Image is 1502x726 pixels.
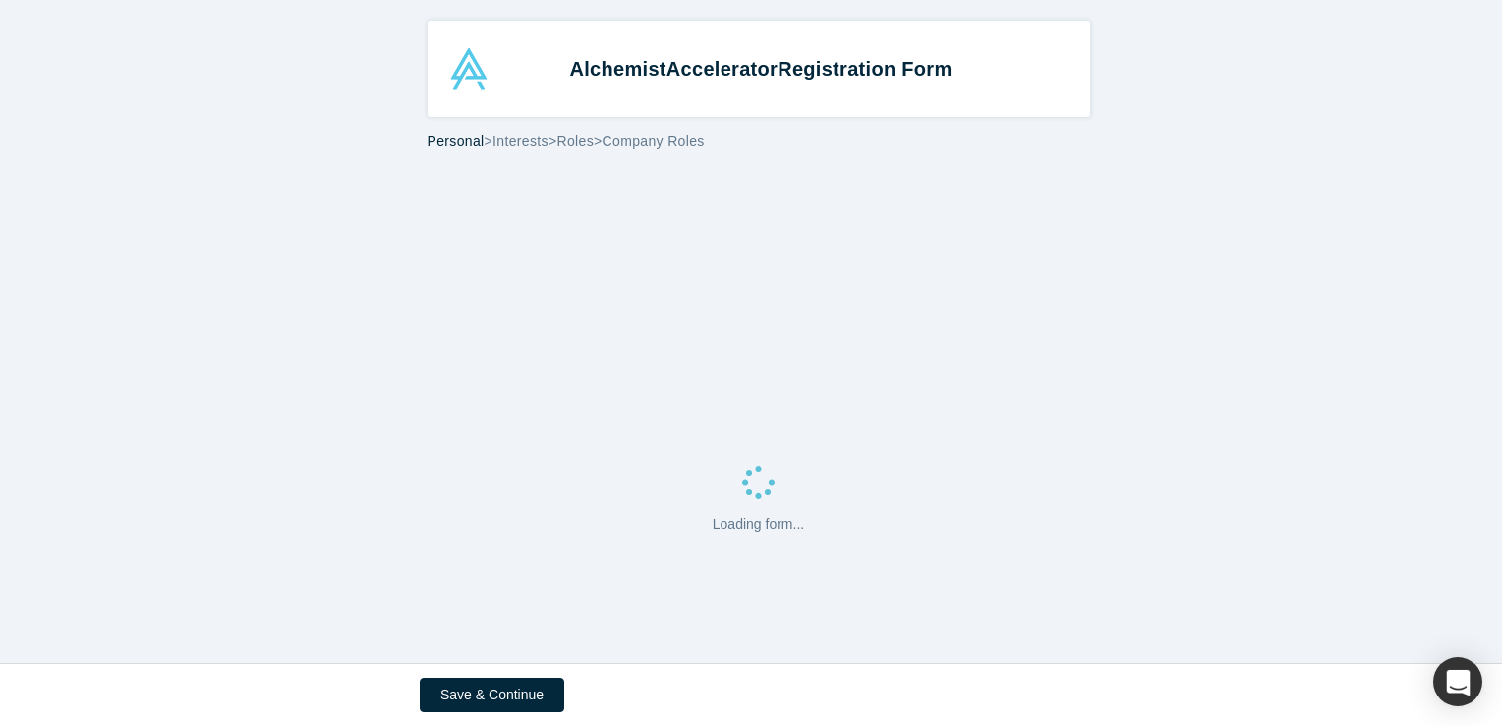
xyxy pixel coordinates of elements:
[428,131,1090,151] div: > > >
[666,58,778,80] span: Accelerator
[713,514,804,535] p: Loading form...
[428,133,485,149] span: Personal
[448,48,490,90] img: Alchemist Accelerator Logo
[570,58,953,80] strong: Alchemist Registration Form
[492,133,549,149] span: Interests
[420,678,564,712] button: Save & Continue
[556,133,594,149] span: Roles
[603,133,705,149] span: Company Roles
